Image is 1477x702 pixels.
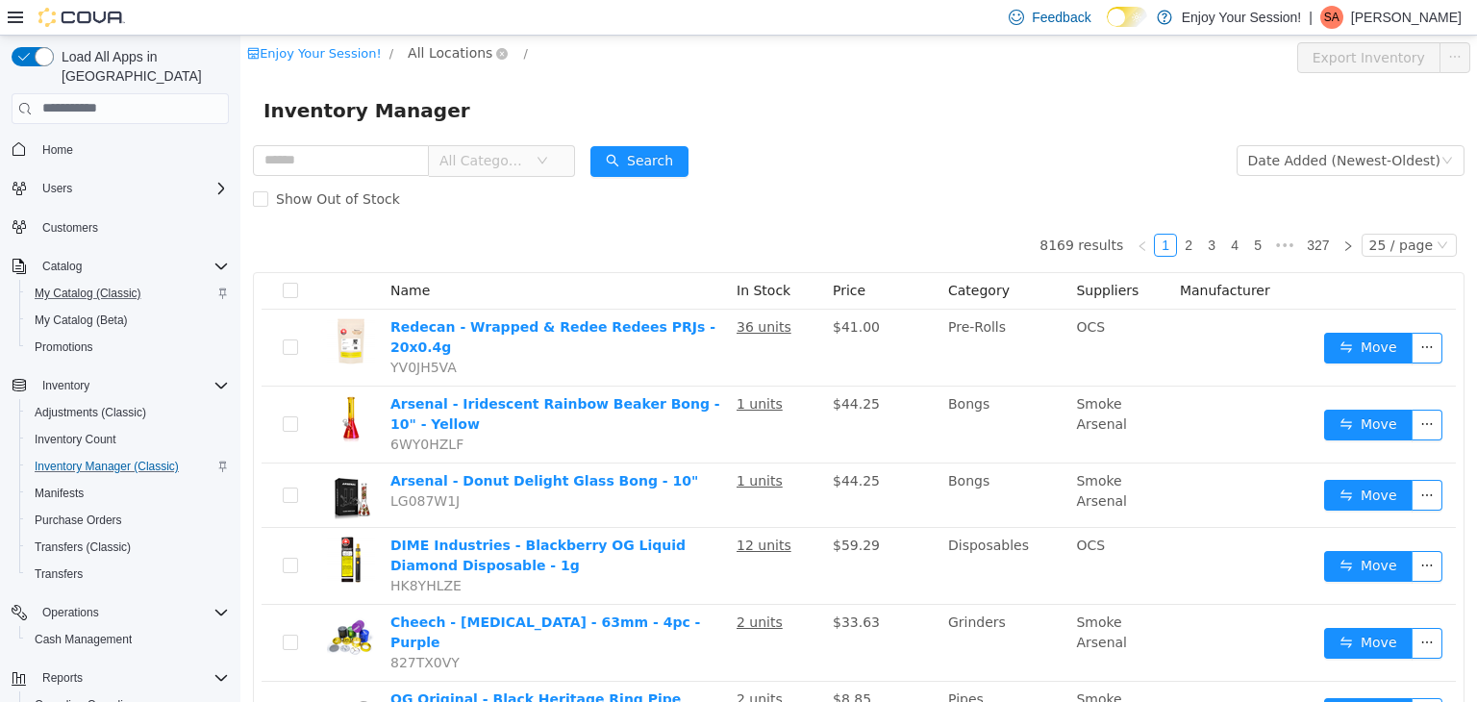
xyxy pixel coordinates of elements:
button: Reports [4,664,237,691]
span: Transfers [35,566,83,582]
span: Show Out of Stock [28,156,167,171]
span: Operations [42,605,99,620]
span: Home [35,138,229,162]
span: Name [150,247,189,263]
span: Adjustments (Classic) [27,401,229,424]
span: My Catalog (Beta) [35,313,128,328]
button: Manifests [19,480,237,507]
td: Bongs [700,428,828,492]
a: 5 [1007,199,1028,220]
button: Users [35,177,80,200]
a: Purchase Orders [27,509,130,532]
button: icon: swapMove [1084,515,1172,546]
span: Promotions [35,339,93,355]
a: Manifests [27,482,91,505]
a: Inventory Manager (Classic) [27,455,187,478]
span: My Catalog (Classic) [27,282,229,305]
span: Dark Mode [1107,27,1108,28]
span: Inventory Manager [23,60,241,90]
div: Date Added (Newest-Oldest) [1008,111,1200,139]
span: Customers [42,220,98,236]
a: Transfers [27,563,90,586]
span: HK8YHLZE [150,542,221,558]
img: Redecan - Wrapped & Redee Redees PRJs - 20x0.4g hero shot [87,282,135,330]
span: Home [42,142,73,158]
span: 6WY0HZLF [150,401,223,416]
u: 12 units [496,502,551,517]
div: Sabir Ali [1320,6,1343,29]
i: icon: right [1102,205,1114,216]
a: Transfers (Classic) [27,536,138,559]
a: DIME Industries - Blackberry OG Liquid Diamond Disposable - 1g [150,502,445,538]
li: Next 5 Pages [1029,198,1060,221]
img: OG Original - Black Heritage Ring Pipe hero shot [87,654,135,702]
span: Transfers [27,563,229,586]
span: Inventory [35,374,229,397]
span: My Catalog (Classic) [35,286,141,301]
a: Arsenal - Donut Delight Glass Bong - 10" [150,438,458,453]
span: Inventory Manager (Classic) [35,459,179,474]
a: Redecan - Wrapped & Redee Redees PRJs - 20x0.4g [150,284,475,319]
u: 2 units [496,656,542,671]
li: Previous Page [890,198,914,221]
li: Next Page [1096,198,1119,221]
u: 2 units [496,579,542,594]
span: All Locations [167,7,252,28]
a: Inventory Count [27,428,124,451]
a: Adjustments (Classic) [27,401,154,424]
span: Users [35,177,229,200]
span: My Catalog (Beta) [27,309,229,332]
p: | [1309,6,1313,29]
a: 4 [984,199,1005,220]
span: Inventory Manager (Classic) [27,455,229,478]
button: icon: swapMove [1084,297,1172,328]
span: Load All Apps in [GEOGRAPHIC_DATA] [54,47,229,86]
span: Adjustments (Classic) [35,405,146,420]
td: Grinders [700,569,828,646]
span: Smoke Arsenal [836,361,887,396]
span: Customers [35,215,229,239]
span: Suppliers [836,247,898,263]
span: Transfers (Classic) [27,536,229,559]
i: icon: left [896,205,908,216]
a: Customers [35,216,106,239]
u: 1 units [496,438,542,453]
span: Feedback [1032,8,1090,27]
span: $41.00 [592,284,639,299]
a: 327 [1061,199,1094,220]
span: / [283,11,287,25]
button: Operations [35,601,107,624]
a: 1 [914,199,936,220]
li: 1 [914,198,937,221]
u: 1 units [496,361,542,376]
button: My Catalog (Classic) [19,280,237,307]
td: Pre-Rolls [700,274,828,351]
i: icon: down [296,119,308,133]
td: Bongs [700,351,828,428]
span: Operations [35,601,229,624]
button: icon: ellipsis [1171,663,1202,693]
img: Cova [38,8,125,27]
a: Home [35,138,81,162]
a: 2 [938,199,959,220]
a: 3 [961,199,982,220]
button: Home [4,136,237,163]
li: 2 [937,198,960,221]
i: icon: close-circle [256,13,267,24]
span: Smoke Arsenal [836,656,887,691]
a: OG Original - Black Heritage Ring Pipe [150,656,440,671]
span: All Categories [199,115,287,135]
button: Transfers [19,561,237,588]
a: Cheech - [MEDICAL_DATA] - 63mm - 4pc - Purple [150,579,460,614]
li: 3 [960,198,983,221]
a: My Catalog (Classic) [27,282,149,305]
i: icon: down [1201,119,1213,133]
a: Cash Management [27,628,139,651]
span: In Stock [496,247,550,263]
li: 8169 results [799,198,883,221]
span: Cash Management [35,632,132,647]
button: icon: swapMove [1084,592,1172,623]
button: Catalog [35,255,89,278]
button: Catalog [4,253,237,280]
span: Cash Management [27,628,229,651]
